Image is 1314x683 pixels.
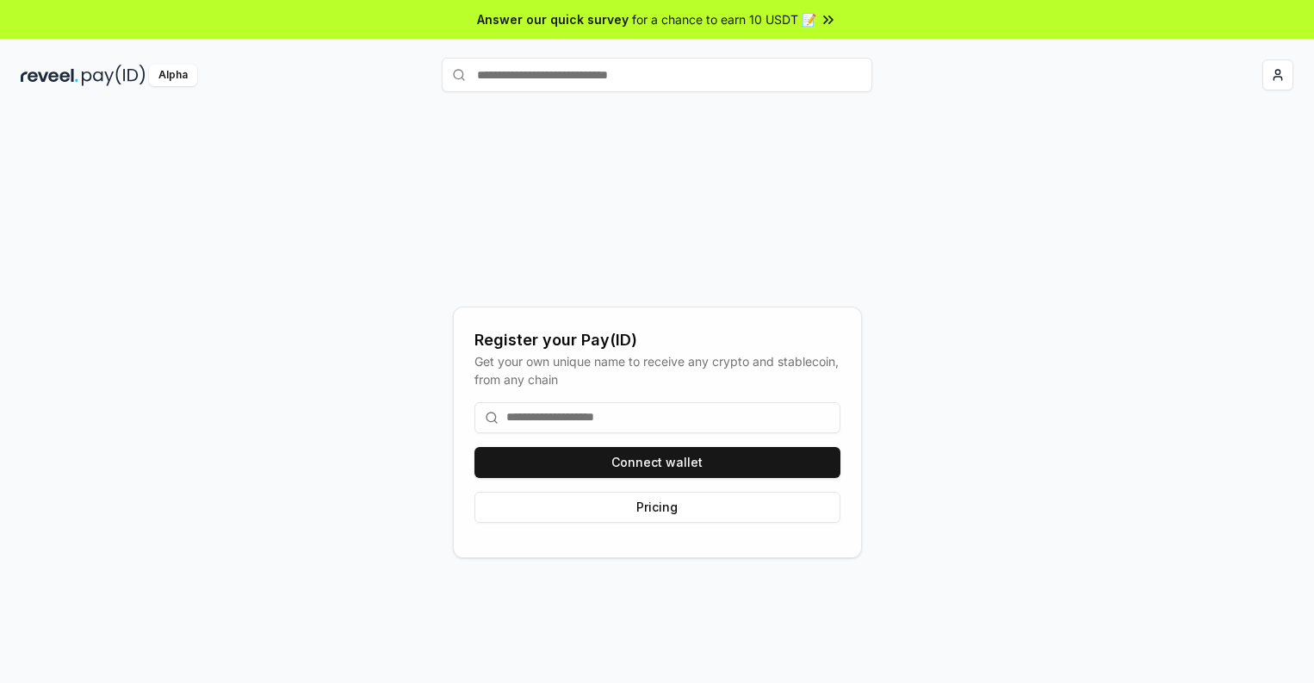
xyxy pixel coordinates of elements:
button: Pricing [474,492,840,523]
span: for a chance to earn 10 USDT 📝 [632,10,816,28]
img: pay_id [82,65,146,86]
div: Get your own unique name to receive any crypto and stablecoin, from any chain [474,352,840,388]
button: Connect wallet [474,447,840,478]
span: Answer our quick survey [477,10,629,28]
div: Register your Pay(ID) [474,328,840,352]
img: reveel_dark [21,65,78,86]
div: Alpha [149,65,197,86]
